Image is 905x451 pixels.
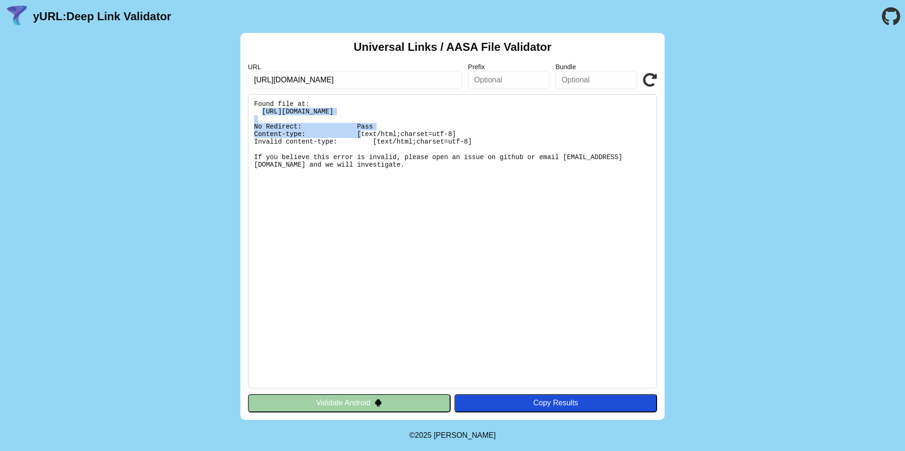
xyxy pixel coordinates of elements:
[248,394,451,412] button: Validate Android
[555,63,637,71] label: Bundle
[468,72,550,89] input: Optional
[468,63,550,71] label: Prefix
[248,63,462,71] label: URL
[33,10,171,23] a: yURL:Deep Link Validator
[415,431,432,439] span: 2025
[555,72,637,89] input: Optional
[248,72,462,89] input: Required
[5,4,29,29] img: yURL Logo
[459,399,652,407] div: Copy Results
[454,394,657,412] button: Copy Results
[374,399,382,407] img: droidIcon.svg
[354,40,551,54] h2: Universal Links / AASA File Validator
[409,420,495,451] footer: ©
[248,94,657,388] pre: Found file at: [URL][DOMAIN_NAME] No Redirect: Pass Content-type: [text/html;charset=utf-8] Inval...
[434,431,496,439] a: Michael Ibragimchayev's Personal Site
